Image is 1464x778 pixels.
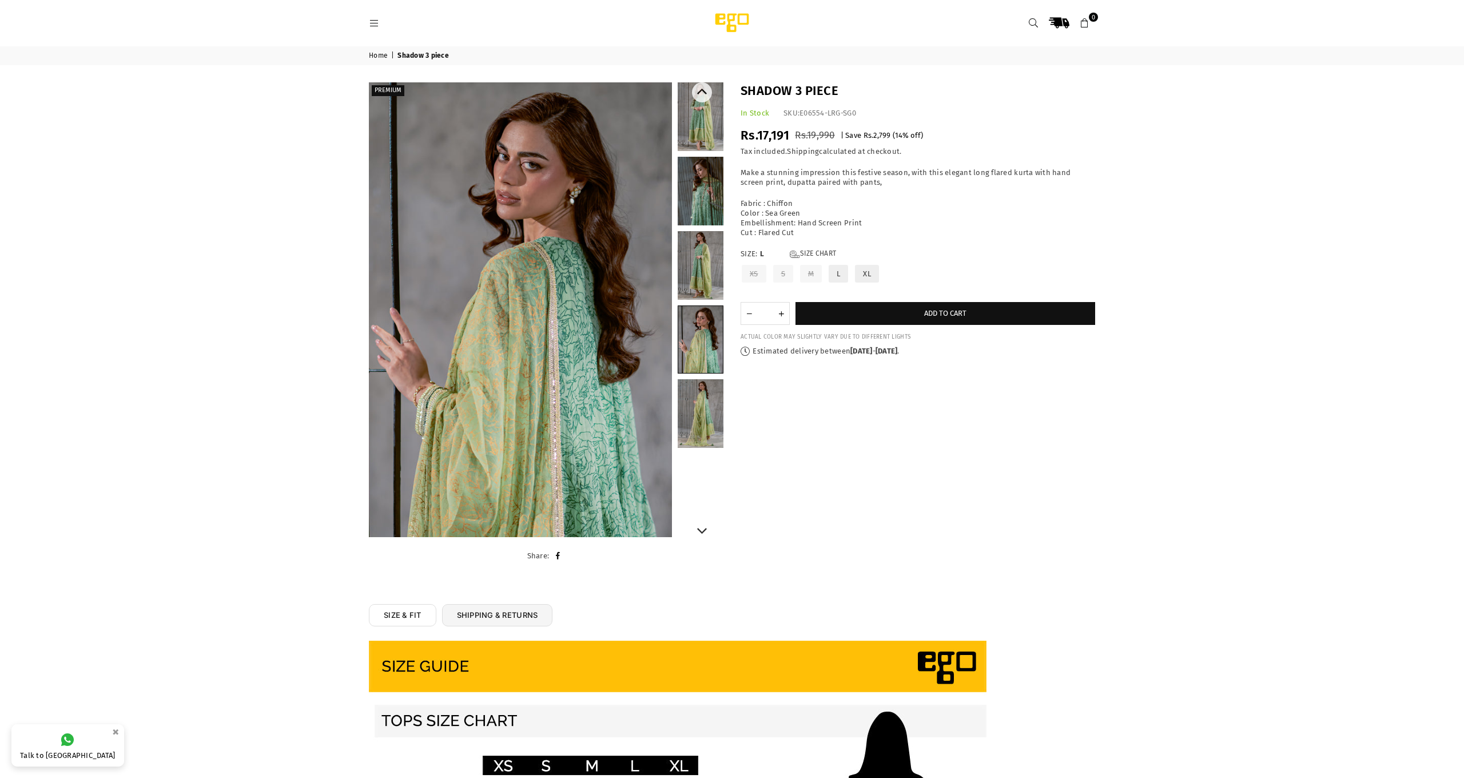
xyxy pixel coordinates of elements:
button: × [109,723,122,741]
nav: breadcrumbs [360,46,1104,65]
label: XS [741,264,767,284]
button: Add to cart [795,302,1095,325]
span: L [760,249,783,259]
p: Make a stunning impression this festive season, with this elegant long flared kurta with hand scr... [741,168,1095,188]
time: [DATE] [876,347,898,355]
time: [DATE] [850,347,873,355]
a: Shadow 3 piece [369,82,672,537]
quantity-input: Quantity [741,302,790,325]
p: Fabric : Chiffon Color : Sea Green Embellishment: Hand Screen Print Cut : Flared Cut [741,199,1095,238]
label: M [799,264,823,284]
span: 0 [1089,13,1098,22]
label: Size: [741,249,1095,259]
span: | [391,51,396,61]
span: Share: [527,551,550,560]
span: ( % off) [893,131,923,140]
div: ACTUAL COLOR MAY SLIGHTLY VARY DUE TO DIFFERENT LIGHTS [741,334,1095,341]
label: L [828,264,849,284]
label: PREMIUM [372,85,404,96]
a: Talk to [GEOGRAPHIC_DATA] [11,724,124,767]
span: | [841,131,844,140]
span: Rs.17,191 [741,128,789,143]
a: Menu [364,18,384,27]
button: Previous [692,82,712,102]
a: Shipping [787,147,819,156]
a: 0 [1075,13,1095,33]
a: Size Chart [790,249,836,259]
a: Home [369,51,389,61]
div: SKU: [783,109,856,118]
label: XL [854,264,880,284]
p: Estimated delivery between - . [741,347,1095,356]
span: In Stock [741,109,769,117]
span: Rs.2,799 [864,131,891,140]
span: Add to cart [924,309,966,317]
span: Save [845,131,861,140]
span: 14 [895,131,902,140]
h1: Shadow 3 piece [741,82,1095,100]
button: Next [692,520,712,540]
span: Shadow 3 piece [397,51,451,61]
span: E06554-LRG-SG0 [799,109,856,117]
a: Search [1023,13,1044,33]
a: SHIPPING & RETURNS [442,604,553,626]
img: Ego [683,11,781,34]
div: Tax included. calculated at checkout. [741,147,1095,157]
label: S [772,264,794,284]
a: SIZE & FIT [369,604,436,626]
span: Rs.19,990 [795,129,834,141]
